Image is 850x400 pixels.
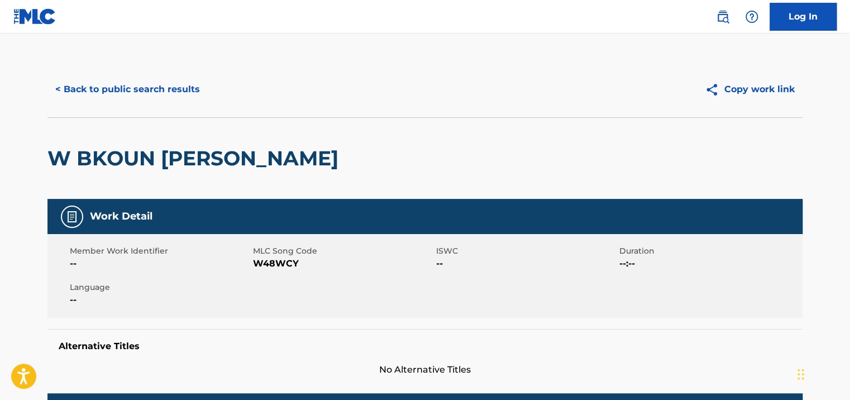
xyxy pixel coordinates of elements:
[70,293,250,307] span: --
[436,257,617,270] span: --
[705,83,724,97] img: Copy work link
[70,257,250,270] span: --
[798,358,804,391] div: Drag
[47,75,208,103] button: < Back to public search results
[253,257,433,270] span: W48WCY
[716,10,729,23] img: search
[47,146,344,171] h2: W BKOUN [PERSON_NAME]
[70,245,250,257] span: Member Work Identifier
[794,346,850,400] iframe: Chat Widget
[70,282,250,293] span: Language
[770,3,837,31] a: Log In
[253,245,433,257] span: MLC Song Code
[619,257,800,270] span: --:--
[697,75,803,103] button: Copy work link
[741,6,763,28] div: Help
[619,245,800,257] span: Duration
[90,210,152,223] h5: Work Detail
[745,10,758,23] img: help
[59,341,791,352] h5: Alternative Titles
[65,210,79,223] img: Work Detail
[711,6,734,28] a: Public Search
[47,363,803,377] span: No Alternative Titles
[13,8,56,25] img: MLC Logo
[436,245,617,257] span: ISWC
